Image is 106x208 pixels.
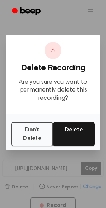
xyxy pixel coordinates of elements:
button: Delete [53,122,95,146]
h3: Delete Recording [11,63,95,73]
p: Are you sure you want to permanently delete this recording? [11,78,95,103]
button: Don't Delete [11,122,53,146]
a: Beep [7,5,47,18]
div: ⚠ [45,42,61,59]
button: Open menu [82,3,99,20]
